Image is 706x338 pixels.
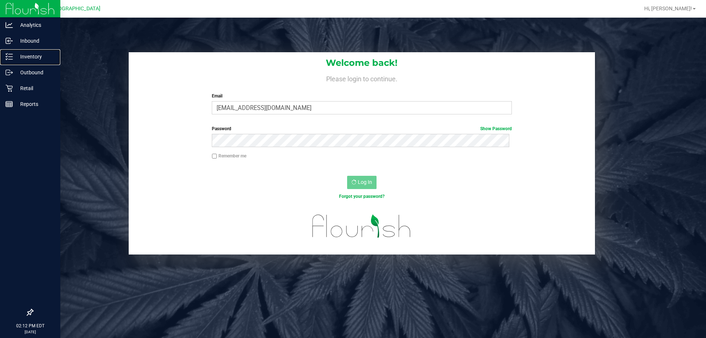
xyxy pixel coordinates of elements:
[3,323,57,329] p: 02:12 PM EDT
[480,126,512,131] a: Show Password
[129,74,595,82] h4: Please login to continue.
[13,52,57,61] p: Inventory
[13,36,57,45] p: Inbound
[6,100,13,108] inline-svg: Reports
[13,21,57,29] p: Analytics
[339,194,385,199] a: Forgot your password?
[13,68,57,77] p: Outbound
[6,37,13,45] inline-svg: Inbound
[358,179,372,185] span: Log In
[6,53,13,60] inline-svg: Inventory
[6,85,13,92] inline-svg: Retail
[212,154,217,159] input: Remember me
[6,69,13,76] inline-svg: Outbound
[644,6,692,11] span: Hi, [PERSON_NAME]!
[303,207,420,245] img: flourish_logo.svg
[347,176,377,189] button: Log In
[129,58,595,68] h1: Welcome back!
[212,93,511,99] label: Email
[212,153,246,159] label: Remember me
[13,100,57,108] p: Reports
[6,21,13,29] inline-svg: Analytics
[3,329,57,335] p: [DATE]
[13,84,57,93] p: Retail
[212,126,231,131] span: Password
[50,6,100,12] span: [GEOGRAPHIC_DATA]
